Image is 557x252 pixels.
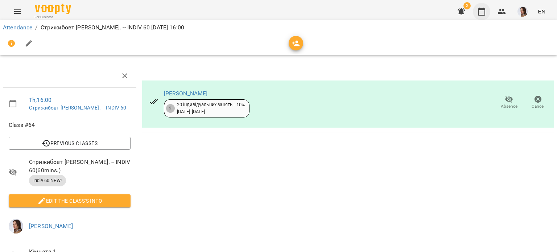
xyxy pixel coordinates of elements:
button: Previous Classes [9,137,131,150]
p: Стрижибовт [PERSON_NAME]. -- INDIV 60 [DATE] 16:00 [41,23,184,32]
img: 6a03a0f17c1b85eb2e33e2f5271eaff0.png [517,7,528,17]
div: 20 індивідуальних занять - 10% [DATE] - [DATE] [177,102,245,115]
button: Edit the class's Info [9,194,131,207]
a: Attendance [3,24,32,31]
span: Indiv 60 NEW! [29,177,66,184]
button: Menu [9,3,26,20]
button: EN [535,5,548,18]
a: [PERSON_NAME] [29,223,73,230]
span: Edit the class's Info [15,197,125,205]
img: 6a03a0f17c1b85eb2e33e2f5271eaff0.png [9,219,23,234]
span: Cancel [532,103,545,110]
span: Previous Classes [15,139,125,148]
span: 2 [463,2,471,9]
li: / [35,23,37,32]
a: Th , 16:00 [29,96,51,103]
img: Voopty Logo [35,4,71,14]
div: 9 [166,104,175,113]
a: Стрижибовт [PERSON_NAME]. -- INDIV 60 [29,105,126,111]
span: Class #64 [9,121,131,129]
a: [PERSON_NAME] [164,90,208,97]
nav: breadcrumb [3,23,554,32]
span: EN [538,8,545,15]
span: For Business [35,15,71,20]
span: Стрижибовт [PERSON_NAME]. -- INDIV 60 ( 60 mins. ) [29,158,131,175]
button: Cancel [524,92,553,113]
button: Absence [495,92,524,113]
span: Absence [501,103,517,110]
